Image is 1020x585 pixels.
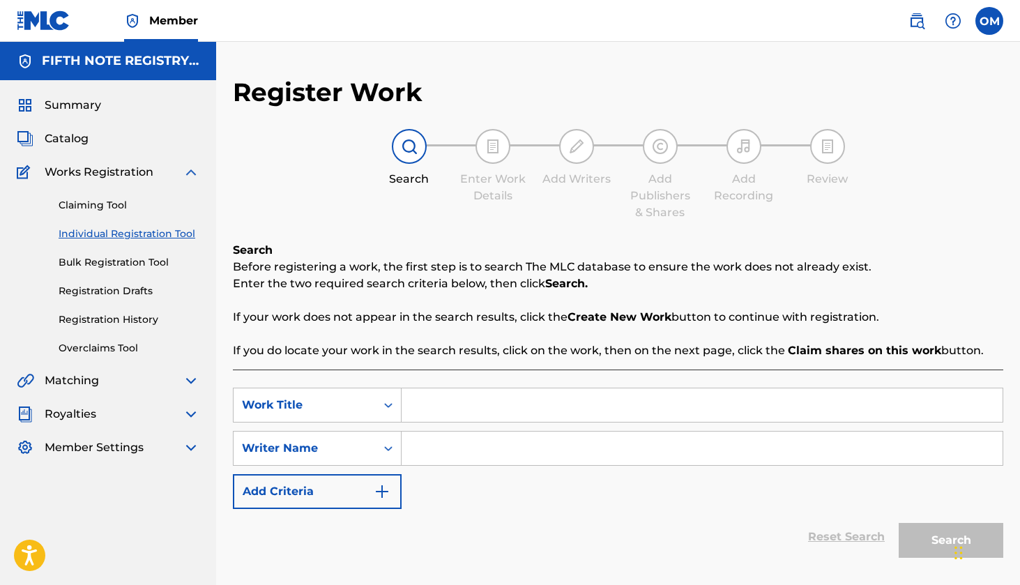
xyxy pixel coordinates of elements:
[233,275,1003,292] p: Enter the two required search criteria below, then click
[233,243,273,257] b: Search
[17,164,35,181] img: Works Registration
[233,388,1003,565] form: Search Form
[233,474,402,509] button: Add Criteria
[183,439,199,456] img: expand
[17,10,70,31] img: MLC Logo
[17,97,33,114] img: Summary
[458,171,528,204] div: Enter Work Details
[939,7,967,35] div: Help
[545,277,588,290] strong: Search.
[17,130,33,147] img: Catalog
[819,138,836,155] img: step indicator icon for Review
[568,138,585,155] img: step indicator icon for Add Writers
[45,372,99,389] span: Matching
[242,440,367,457] div: Writer Name
[908,13,925,29] img: search
[945,13,961,29] img: help
[709,171,779,204] div: Add Recording
[59,312,199,327] a: Registration History
[233,309,1003,326] p: If your work does not appear in the search results, click the button to continue with registration.
[736,138,752,155] img: step indicator icon for Add Recording
[17,372,34,389] img: Matching
[374,171,444,188] div: Search
[45,406,96,423] span: Royalties
[17,97,101,114] a: SummarySummary
[183,406,199,423] img: expand
[183,164,199,181] img: expand
[788,344,941,357] strong: Claim shares on this work
[17,53,33,70] img: Accounts
[625,171,695,221] div: Add Publishers & Shares
[124,13,141,29] img: Top Rightsholder
[59,198,199,213] a: Claiming Tool
[652,138,669,155] img: step indicator icon for Add Publishers & Shares
[45,97,101,114] span: Summary
[950,518,1020,585] iframe: Chat Widget
[233,342,1003,359] p: If you do locate your work in the search results, click on the work, then on the next page, click...
[42,53,199,69] h5: FIFTH NOTE REGISTRY LLC
[183,372,199,389] img: expand
[401,138,418,155] img: step indicator icon for Search
[374,483,390,500] img: 9d2ae6d4665cec9f34b9.svg
[233,77,423,108] h2: Register Work
[59,341,199,356] a: Overclaims Tool
[45,164,153,181] span: Works Registration
[59,284,199,298] a: Registration Drafts
[542,171,611,188] div: Add Writers
[45,130,89,147] span: Catalog
[45,439,144,456] span: Member Settings
[975,7,1003,35] div: User Menu
[981,376,1020,491] iframe: Resource Center
[793,171,862,188] div: Review
[149,13,198,29] span: Member
[17,406,33,423] img: Royalties
[59,227,199,241] a: Individual Registration Tool
[568,310,671,324] strong: Create New Work
[59,255,199,270] a: Bulk Registration Tool
[954,532,963,574] div: Drag
[17,439,33,456] img: Member Settings
[233,259,1003,275] p: Before registering a work, the first step is to search The MLC database to ensure the work does n...
[242,397,367,413] div: Work Title
[485,138,501,155] img: step indicator icon for Enter Work Details
[17,130,89,147] a: CatalogCatalog
[903,7,931,35] a: Public Search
